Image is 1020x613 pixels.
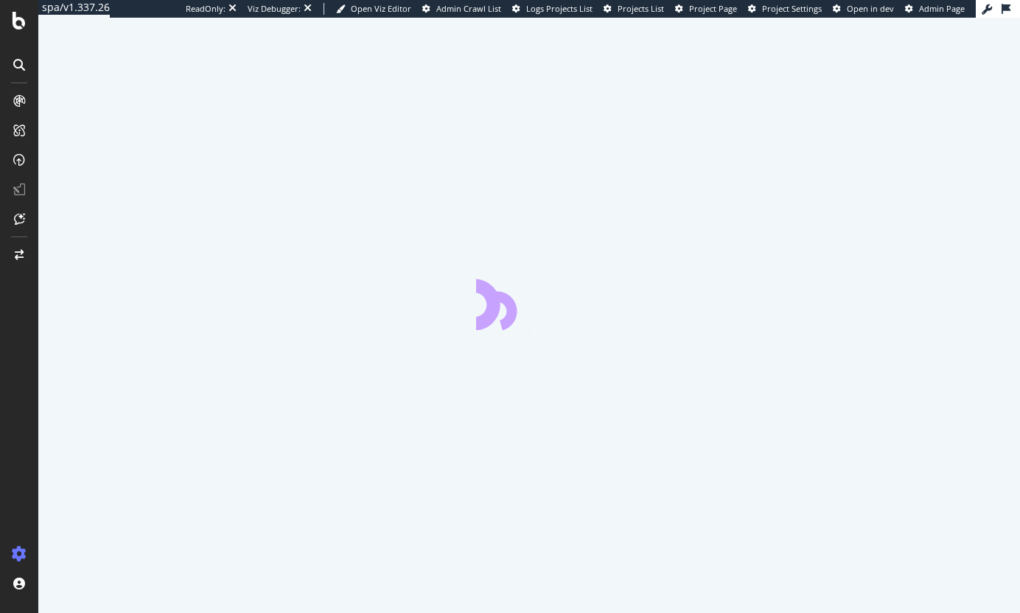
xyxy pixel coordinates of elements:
[186,3,226,15] div: ReadOnly:
[512,3,593,15] a: Logs Projects List
[689,3,737,14] span: Project Page
[604,3,664,15] a: Projects List
[436,3,501,14] span: Admin Crawl List
[675,3,737,15] a: Project Page
[476,277,582,330] div: animation
[762,3,822,14] span: Project Settings
[905,3,965,15] a: Admin Page
[336,3,411,15] a: Open Viz Editor
[618,3,664,14] span: Projects List
[847,3,894,14] span: Open in dev
[351,3,411,14] span: Open Viz Editor
[919,3,965,14] span: Admin Page
[248,3,301,15] div: Viz Debugger:
[422,3,501,15] a: Admin Crawl List
[833,3,894,15] a: Open in dev
[748,3,822,15] a: Project Settings
[526,3,593,14] span: Logs Projects List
